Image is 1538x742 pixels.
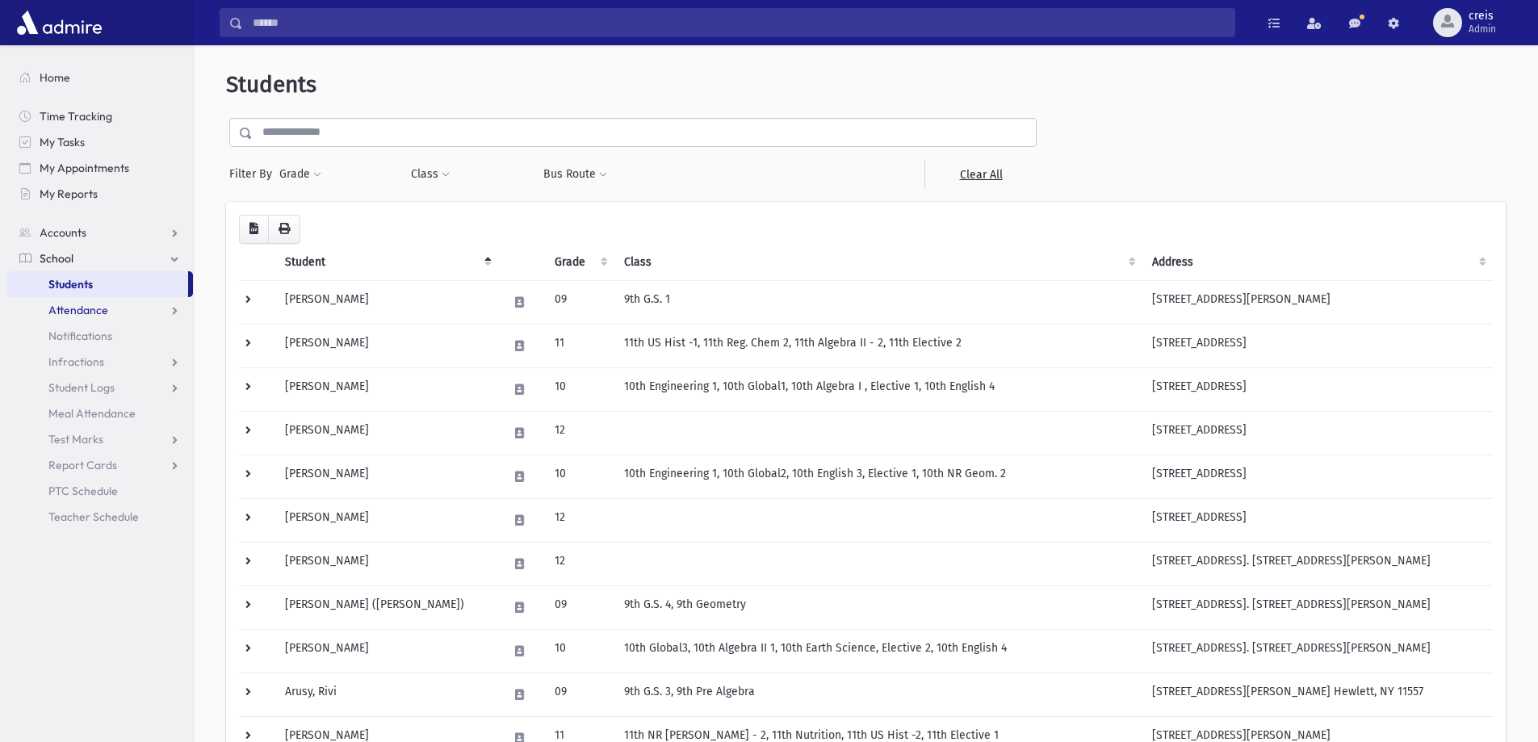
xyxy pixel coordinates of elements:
td: [PERSON_NAME] [275,455,498,498]
td: 11 [545,324,614,367]
td: [STREET_ADDRESS] [1142,324,1493,367]
td: 10 [545,629,614,673]
td: [PERSON_NAME] ([PERSON_NAME]) [275,585,498,629]
th: Address: activate to sort column ascending [1142,244,1493,281]
span: Accounts [40,225,86,240]
td: [STREET_ADDRESS]. [STREET_ADDRESS][PERSON_NAME] [1142,585,1493,629]
a: Test Marks [6,426,193,452]
td: 9th G.S. 1 [614,280,1143,324]
a: Student Logs [6,375,193,400]
span: Attendance [48,303,108,317]
td: [PERSON_NAME] [275,498,498,542]
td: [PERSON_NAME] [275,411,498,455]
a: Notifications [6,323,193,349]
a: Attendance [6,297,193,323]
span: Students [48,277,93,291]
td: 9th G.S. 4, 9th Geometry [614,585,1143,629]
a: Teacher Schedule [6,504,193,530]
td: 11th US Hist -1, 11th Reg. Chem 2, 11th Algebra II - 2, 11th Elective 2 [614,324,1143,367]
td: [PERSON_NAME] [275,629,498,673]
span: Report Cards [48,458,117,472]
td: 12 [545,498,614,542]
td: [STREET_ADDRESS][PERSON_NAME] [1142,280,1493,324]
span: My Reports [40,187,98,201]
td: [STREET_ADDRESS]. [STREET_ADDRESS][PERSON_NAME] [1142,542,1493,585]
a: My Tasks [6,129,193,155]
span: Notifications [48,329,112,343]
button: Grade [279,160,322,189]
span: creis [1469,10,1496,23]
td: 10 [545,455,614,498]
td: 10th Engineering 1, 10th Global2, 10th English 3, Elective 1, 10th NR Geom. 2 [614,455,1143,498]
a: Accounts [6,220,193,245]
span: Time Tracking [40,109,112,124]
span: Infractions [48,354,104,369]
th: Student: activate to sort column descending [275,244,498,281]
button: Bus Route [543,160,608,189]
td: [PERSON_NAME] [275,280,498,324]
a: Students [6,271,188,297]
td: [PERSON_NAME] [275,324,498,367]
td: 09 [545,585,614,629]
td: 12 [545,542,614,585]
span: My Appointments [40,161,129,175]
span: Filter By [229,166,279,182]
span: Admin [1469,23,1496,36]
td: [STREET_ADDRESS]. [STREET_ADDRESS][PERSON_NAME] [1142,629,1493,673]
a: Home [6,65,193,90]
td: [STREET_ADDRESS][PERSON_NAME] Hewlett, NY 11557 [1142,673,1493,716]
td: 09 [545,673,614,716]
th: Class: activate to sort column ascending [614,244,1143,281]
td: [STREET_ADDRESS] [1142,498,1493,542]
a: School [6,245,193,271]
td: 09 [545,280,614,324]
td: 10th Engineering 1, 10th Global1, 10th Algebra I , Elective 1, 10th English 4 [614,367,1143,411]
td: [PERSON_NAME] [275,542,498,585]
td: [STREET_ADDRESS] [1142,455,1493,498]
span: Meal Attendance [48,406,136,421]
span: My Tasks [40,135,85,149]
span: PTC Schedule [48,484,118,498]
span: Student Logs [48,380,115,395]
a: Infractions [6,349,193,375]
td: [STREET_ADDRESS] [1142,367,1493,411]
a: My Reports [6,181,193,207]
span: Test Marks [48,432,103,446]
a: My Appointments [6,155,193,181]
button: Print [268,215,300,244]
a: Meal Attendance [6,400,193,426]
a: Report Cards [6,452,193,478]
input: Search [243,8,1234,37]
td: 12 [545,411,614,455]
a: PTC Schedule [6,478,193,504]
a: Clear All [924,160,1037,189]
td: 10th Global3, 10th Algebra II 1, 10th Earth Science, Elective 2, 10th English 4 [614,629,1143,673]
td: 9th G.S. 3, 9th Pre Algebra [614,673,1143,716]
th: Grade: activate to sort column ascending [545,244,614,281]
td: Arusy, Rivi [275,673,498,716]
td: 10 [545,367,614,411]
a: Time Tracking [6,103,193,129]
span: School [40,251,73,266]
button: Class [410,160,451,189]
img: AdmirePro [13,6,106,39]
span: Teacher Schedule [48,509,139,524]
td: [STREET_ADDRESS] [1142,411,1493,455]
span: Students [226,71,316,98]
button: CSV [239,215,269,244]
td: [PERSON_NAME] [275,367,498,411]
span: Home [40,70,70,85]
